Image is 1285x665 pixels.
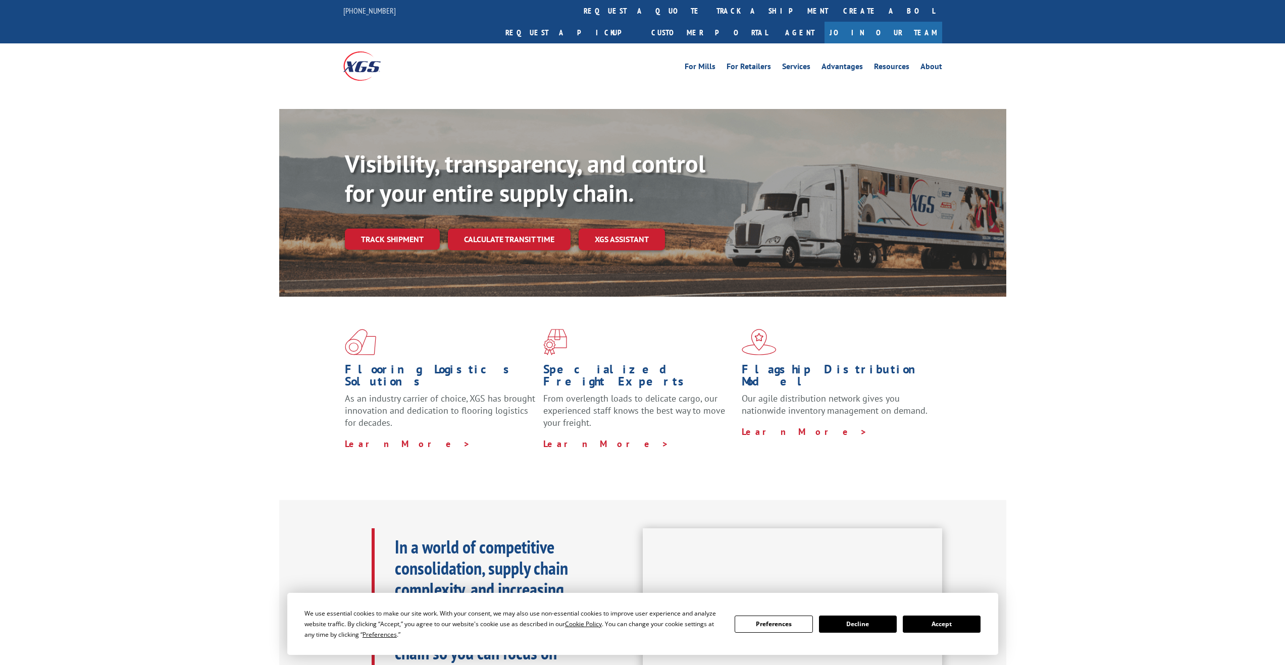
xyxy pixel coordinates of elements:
[345,229,440,250] a: Track shipment
[363,630,397,639] span: Preferences
[742,426,867,437] a: Learn More >
[579,229,665,250] a: XGS ASSISTANT
[920,63,942,74] a: About
[543,329,567,355] img: xgs-icon-focused-on-flooring-red
[874,63,909,74] a: Resources
[345,329,376,355] img: xgs-icon-total-supply-chain-intelligence-red
[287,593,998,655] div: Cookie Consent Prompt
[448,229,571,250] a: Calculate transit time
[821,63,863,74] a: Advantages
[644,22,775,43] a: Customer Portal
[543,363,734,393] h1: Specialized Freight Experts
[742,393,928,416] span: Our agile distribution network gives you nationwide inventory management on demand.
[304,608,723,640] div: We use essential cookies to make our site work. With your consent, we may also use non-essential ...
[345,438,471,450] a: Learn More >
[742,329,777,355] img: xgs-icon-flagship-distribution-model-red
[345,148,705,208] b: Visibility, transparency, and control for your entire supply chain.
[343,6,396,16] a: [PHONE_NUMBER]
[727,63,771,74] a: For Retailers
[782,63,810,74] a: Services
[345,393,535,428] span: As an industry carrier of choice, XGS has brought innovation and dedication to flooring logistics...
[685,63,715,74] a: For Mills
[825,22,942,43] a: Join Our Team
[345,363,536,393] h1: Flooring Logistics Solutions
[498,22,644,43] a: Request a pickup
[775,22,825,43] a: Agent
[565,620,602,628] span: Cookie Policy
[543,393,734,437] p: From overlength loads to delicate cargo, our experienced staff knows the best way to move your fr...
[742,363,933,393] h1: Flagship Distribution Model
[819,616,897,633] button: Decline
[903,616,981,633] button: Accept
[543,438,669,450] a: Learn More >
[735,616,812,633] button: Preferences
